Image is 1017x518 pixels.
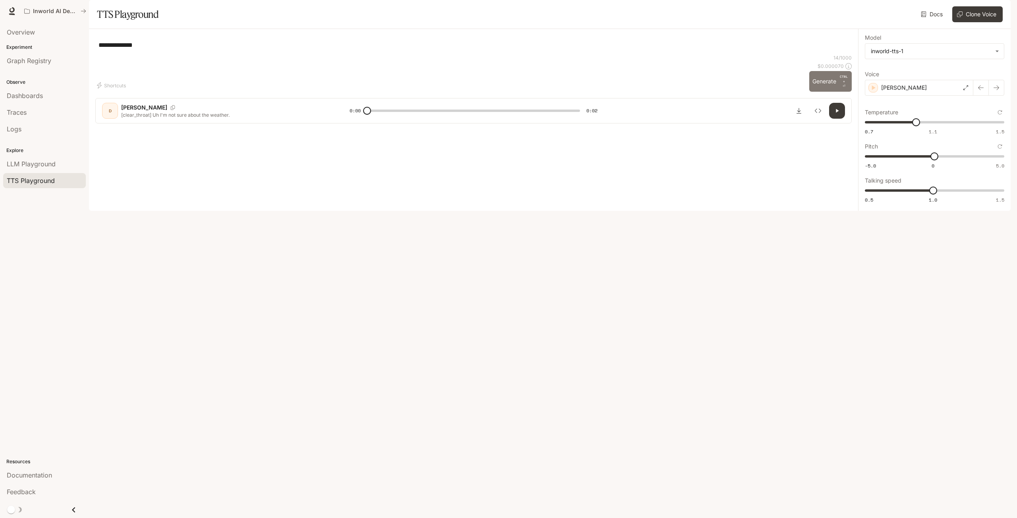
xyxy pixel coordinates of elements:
span: 5.0 [996,162,1004,169]
span: 1.0 [929,196,937,203]
span: 0 [932,162,934,169]
span: 0.7 [865,128,873,135]
div: D [104,104,116,117]
div: inworld-tts-1 [865,44,1004,59]
span: 1.5 [996,196,1004,203]
button: All workspaces [21,3,90,19]
p: Model [865,35,881,40]
button: Download audio [791,103,807,119]
a: Docs [919,6,946,22]
button: GenerateCTRL +⏎ [809,71,852,92]
p: Temperature [865,110,898,115]
span: -5.0 [865,162,876,169]
p: $ 0.000070 [818,63,844,69]
button: Copy Voice ID [167,105,178,110]
p: CTRL + [839,74,849,84]
div: inworld-tts-1 [871,47,991,55]
span: 1.5 [996,128,1004,135]
p: Inworld AI Demos [33,8,77,15]
button: Shortcuts [95,79,129,92]
p: [PERSON_NAME] [881,84,927,92]
span: 0:00 [350,107,361,115]
p: Talking speed [865,178,901,183]
h1: TTS Playground [97,6,159,22]
p: [clear_throat] Uh I'm not sure about the weather. [121,112,331,118]
span: 1.1 [929,128,937,135]
p: Pitch [865,144,878,149]
button: Clone Voice [952,6,1003,22]
p: Voice [865,71,879,77]
button: Reset to default [996,142,1004,151]
p: ⏎ [839,74,849,89]
span: 0.5 [865,196,873,203]
p: 14 / 1000 [833,54,852,61]
p: [PERSON_NAME] [121,104,167,112]
button: Reset to default [996,108,1004,117]
button: Inspect [810,103,826,119]
span: 0:02 [586,107,597,115]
